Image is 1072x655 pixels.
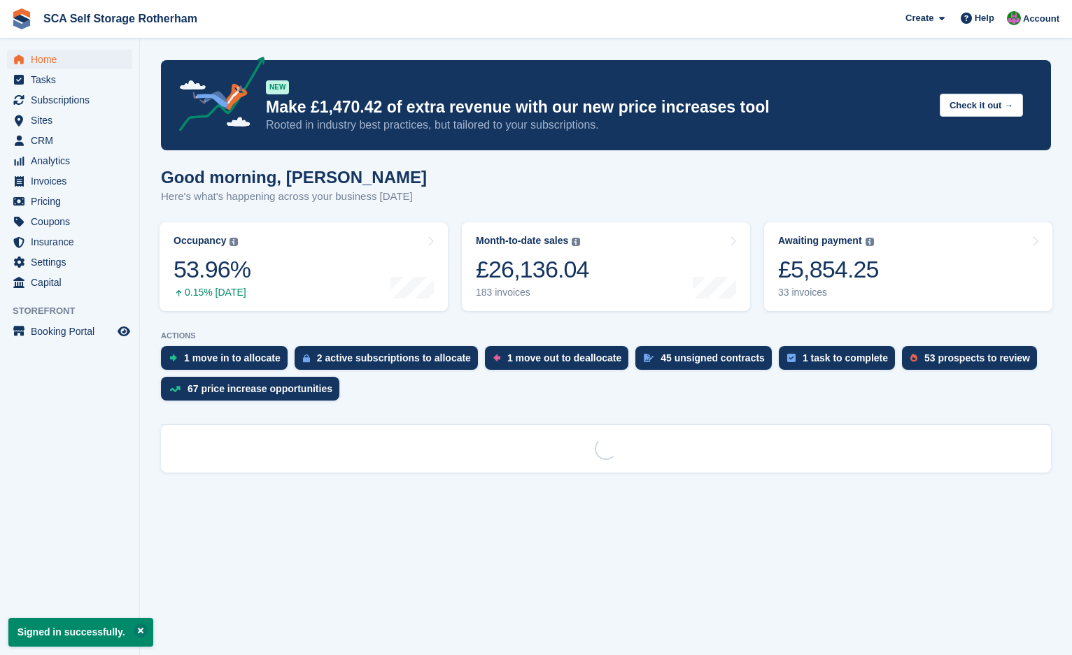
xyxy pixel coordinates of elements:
a: 67 price increase opportunities [161,377,346,408]
a: menu [7,90,132,110]
img: stora-icon-8386f47178a22dfd0bd8f6a31ec36ba5ce8667c1dd55bd0f319d3a0aa187defe.svg [11,8,32,29]
div: 53 prospects to review [924,352,1030,364]
div: 67 price increase opportunities [188,383,332,394]
a: menu [7,322,132,341]
img: price-adjustments-announcement-icon-8257ccfd72463d97f412b2fc003d46551f7dbcb40ab6d574587a9cd5c0d94... [167,57,265,136]
p: ACTIONS [161,331,1051,340]
a: Preview store [115,323,132,340]
img: Sarah Race [1007,11,1021,25]
div: £5,854.25 [778,255,879,284]
img: icon-info-grey-7440780725fd019a000dd9b08b2336e03edf1995a4989e88bcd33f0948082b44.svg [230,238,238,246]
span: Settings [31,252,115,272]
div: 2 active subscriptions to allocate [317,352,471,364]
a: Month-to-date sales £26,136.04 183 invoices [462,222,750,311]
span: Help [975,11,994,25]
span: Home [31,50,115,69]
span: Create [905,11,933,25]
div: 45 unsigned contracts [661,352,765,364]
div: 1 move in to allocate [184,352,281,364]
span: Subscriptions [31,90,115,110]
img: move_outs_to_deallocate_icon-f764333ba52eb49d3ac5e1228854f67142a1ed5810a6f6cc68b1a99e826820c5.svg [493,354,500,362]
img: price_increase_opportunities-93ffe204e8149a01c8c9dc8f82e8f89637d9d84a8eef4429ea346261dce0b2c0.svg [169,386,181,392]
img: active_subscription_to_allocate_icon-d502201f5373d7db506a760aba3b589e785aa758c864c3986d89f69b8ff3... [303,354,310,363]
p: Make £1,470.42 of extra revenue with our new price increases tool [266,97,929,117]
p: Rooted in industry best practices, but tailored to your subscriptions. [266,117,929,133]
span: Capital [31,273,115,292]
a: menu [7,192,132,211]
a: Awaiting payment £5,854.25 33 invoices [764,222,1052,311]
img: move_ins_to_allocate_icon-fdf77a2bb77ea45bf5b3d319d69a93e2d87916cf1d5bf7949dd705db3b84f3ca.svg [169,354,177,362]
a: 53 prospects to review [902,346,1044,377]
span: CRM [31,131,115,150]
span: Sites [31,110,115,130]
img: icon-info-grey-7440780725fd019a000dd9b08b2336e03edf1995a4989e88bcd33f0948082b44.svg [572,238,580,246]
a: 45 unsigned contracts [635,346,779,377]
a: menu [7,131,132,150]
span: Booking Portal [31,322,115,341]
img: task-75834270c22a3079a89374b754ae025e5fb1db73e45f91037f5363f120a921f8.svg [787,354,796,362]
a: 2 active subscriptions to allocate [295,346,485,377]
div: 183 invoices [476,287,589,298]
div: Occupancy [174,235,226,247]
a: menu [7,50,132,69]
a: menu [7,110,132,130]
a: SCA Self Storage Rotherham [38,7,203,30]
div: 33 invoices [778,287,879,298]
div: 1 move out to deallocate [507,352,621,364]
div: 0.15% [DATE] [174,287,251,298]
a: 1 move out to deallocate [485,346,635,377]
span: Pricing [31,192,115,211]
img: icon-info-grey-7440780725fd019a000dd9b08b2336e03edf1995a4989e88bcd33f0948082b44.svg [866,238,874,246]
div: Awaiting payment [778,235,862,247]
span: Insurance [31,232,115,252]
span: Storefront [13,304,139,318]
div: 1 task to complete [803,352,888,364]
span: Tasks [31,70,115,89]
span: Coupons [31,212,115,231]
a: menu [7,151,132,171]
p: Here's what's happening across your business [DATE] [161,189,427,205]
div: NEW [266,80,289,94]
a: 1 task to complete [779,346,902,377]
p: Signed in successfully. [8,618,153,647]
a: 1 move in to allocate [161,346,295,377]
img: prospect-51fa495bee0391a8d652442698ab0144808aea92771e9ea1ae160a38d050c398.svg [910,354,917,362]
span: Analytics [31,151,115,171]
span: Invoices [31,171,115,191]
div: £26,136.04 [476,255,589,284]
button: Check it out → [940,94,1023,117]
h1: Good morning, [PERSON_NAME] [161,168,427,187]
a: menu [7,232,132,252]
a: menu [7,252,132,272]
a: menu [7,212,132,231]
a: Occupancy 53.96% 0.15% [DATE] [160,222,448,311]
div: 53.96% [174,255,251,284]
div: Month-to-date sales [476,235,568,247]
a: menu [7,273,132,292]
a: menu [7,70,132,89]
a: menu [7,171,132,191]
span: Account [1023,12,1059,26]
img: contract_signature_icon-13c848040528278c33f63329250d36e43548de30e8caae1d1a13099fd9432cc5.svg [644,354,654,362]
